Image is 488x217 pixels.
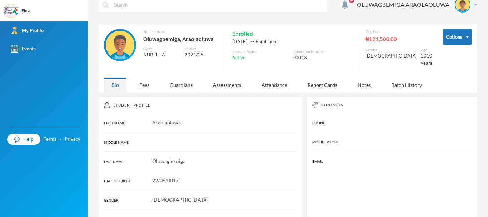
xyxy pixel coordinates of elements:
[143,51,179,59] div: NUR. 1 - A
[312,159,323,163] span: EMAIL
[365,34,432,44] div: ₦121,500.00
[312,140,339,144] span: MOBILE PHONE
[185,46,218,51] div: Session
[185,51,218,59] div: 2024/25
[104,102,297,108] div: Student Profile
[60,136,61,143] div: ·
[11,27,44,34] div: My Profile
[232,29,253,38] span: Enrolled
[143,34,218,44] div: Oluwagbemiga, Araolaoluwa
[205,77,249,93] div: Assessments
[152,158,185,164] span: Oluwagbemiga
[365,29,432,34] div: Due Fees
[152,177,179,183] span: 22/06/0017
[365,47,417,53] div: Gender
[7,134,40,145] a: Help
[106,31,134,59] img: STUDENT
[365,53,417,60] div: [DEMOGRAPHIC_DATA]
[104,140,129,144] span: MIDDLE NAME
[21,8,31,14] div: Eleve
[421,53,432,66] div: 2010 years
[300,77,345,93] div: Report Cards
[232,38,351,45] div: [DATE] | -- Enrollment
[293,49,351,54] div: Admission Number
[357,0,449,9] div: OLUWAGBEMIGA ARAOLAOLUWA
[152,119,181,125] span: Araolaoluwa
[143,29,218,34] div: Student name
[44,136,56,143] a: Terms
[232,54,245,61] span: Active
[421,47,432,53] div: Age
[65,136,80,143] a: Privacy
[350,77,378,93] div: Notes
[4,4,18,18] img: logo
[312,102,472,108] div: Contacts
[254,77,295,93] div: Attendance
[11,45,36,53] div: Events
[143,46,179,51] div: Batch
[293,54,351,61] div: s0013
[102,2,109,8] img: search
[384,77,429,93] div: Batch History
[132,77,157,93] div: Fees
[232,49,290,54] div: Account Status
[152,197,208,203] span: [DEMOGRAPHIC_DATA]
[312,120,325,125] span: PHONE
[162,77,200,93] div: Guardians
[104,77,126,93] div: Bio
[443,29,472,45] button: Options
